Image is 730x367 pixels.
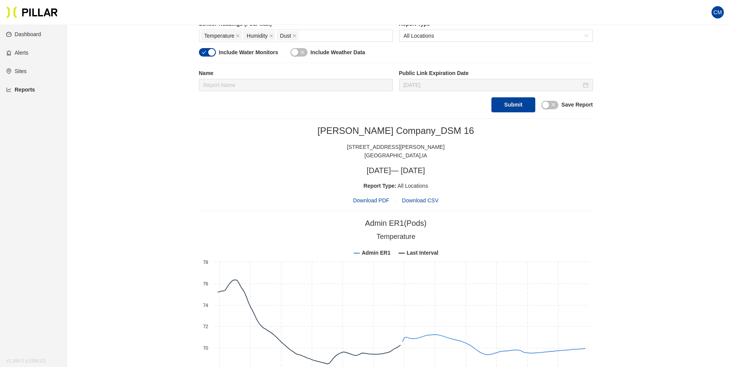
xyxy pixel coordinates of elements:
[6,68,27,74] a: environmentSites
[199,125,593,137] h2: [PERSON_NAME] Company_DSM 16
[6,50,28,56] a: alertAlerts
[203,260,208,265] text: 78
[219,48,278,57] label: Include Water Monitors
[269,34,273,38] span: close
[713,6,722,18] span: CM
[199,69,393,77] label: Name
[199,79,393,91] input: Report Name
[561,101,593,109] label: Save Report
[204,32,235,40] span: Temperature
[199,143,593,151] div: [STREET_ADDRESS][PERSON_NAME]
[551,102,556,107] span: close
[199,151,593,160] div: [GEOGRAPHIC_DATA] , IA
[364,183,396,189] span: Report Type:
[203,345,208,351] text: 70
[353,196,389,205] span: Download PDF
[203,281,208,287] text: 76
[404,81,581,89] input: Oct 20, 2025
[362,250,391,256] tspan: Admin ER1
[236,34,240,38] span: close
[203,303,208,308] text: 74
[376,233,415,240] tspan: Temperature
[365,217,426,229] div: Admin ER1 (Pods)
[199,182,593,190] div: All Locations
[203,324,208,329] text: 72
[199,166,593,175] h3: [DATE] — [DATE]
[399,69,593,77] label: Public Link Expiration Date
[402,197,439,204] span: Download CSV
[6,6,58,18] img: Pillar Technologies
[404,30,588,42] span: All Locations
[292,34,296,38] span: close
[300,50,305,55] span: close
[406,250,438,256] tspan: Last Interval
[6,31,41,37] a: dashboardDashboard
[311,48,365,57] label: Include Weather Data
[202,50,206,55] span: check
[247,32,267,40] span: Humidity
[491,97,535,112] button: Submit
[280,32,291,40] span: Dust
[6,87,35,93] a: line-chartReports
